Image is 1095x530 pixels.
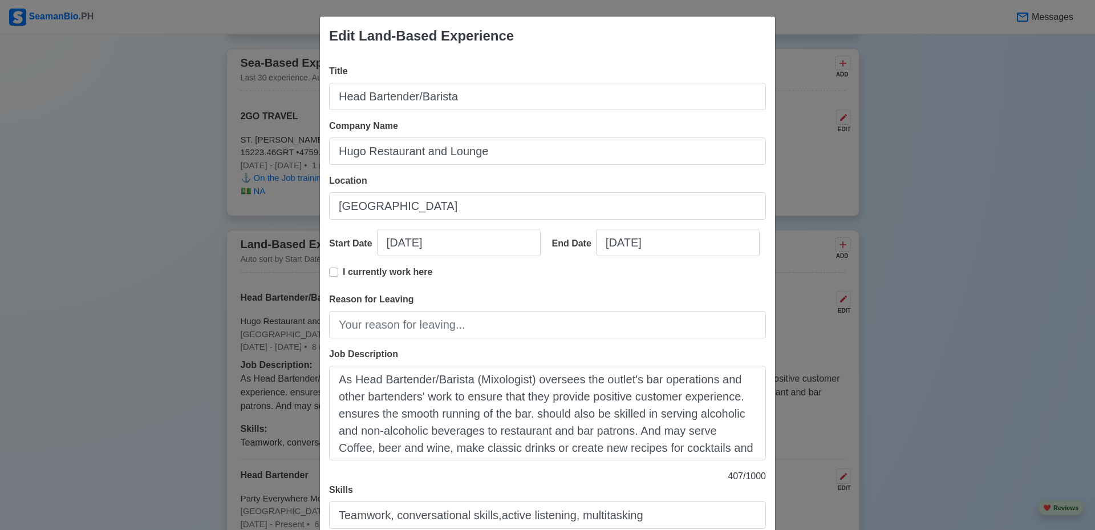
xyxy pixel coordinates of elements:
[343,265,432,279] p: I currently work here
[329,470,766,483] p: 407 / 1000
[329,294,413,304] span: Reason for Leaving
[552,237,596,250] div: End Date
[329,121,398,131] span: Company Name
[329,66,348,76] span: Title
[329,485,353,495] span: Skills
[329,137,766,165] input: Ex: Global Gateway
[329,366,766,460] textarea: As Head Bartender/Barista (Mixologist) oversees the outlet's bar operations and other bartenders'...
[329,26,514,46] div: Edit Land-Based Experience
[329,237,377,250] div: Start Date
[329,176,367,185] span: Location
[329,501,766,529] input: Write your skills here...
[329,347,398,361] label: Job Description
[329,192,766,220] input: Ex: Manila
[329,83,766,110] input: Ex: Third Officer
[329,311,766,338] input: Your reason for leaving...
